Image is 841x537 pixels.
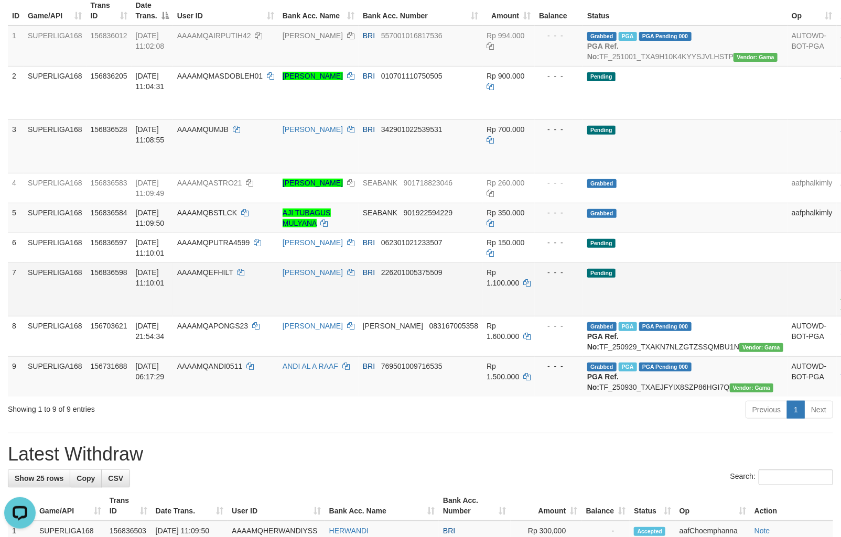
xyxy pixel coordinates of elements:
[487,31,524,40] span: Rp 994.000
[587,32,617,41] span: Grabbed
[91,72,127,80] span: 156836205
[487,72,524,80] span: Rp 900.000
[754,527,770,535] a: Note
[587,269,616,278] span: Pending
[630,491,675,521] th: Status: activate to sort column ascending
[381,31,443,40] span: Copy 557001016817536 to clipboard
[177,72,263,80] span: AAAAMQMASDOBLEH01
[587,322,617,331] span: Grabbed
[381,125,443,134] span: Copy 342901022539531 to clipboard
[177,238,250,247] span: AAAAMQPUTRA4599
[363,209,397,217] span: SEABANK
[91,268,127,277] span: 156836598
[788,356,837,397] td: AUTOWD-BOT-PGA
[8,444,833,465] h1: Latest Withdraw
[136,362,165,381] span: [DATE] 06:17:29
[177,268,233,277] span: AAAAMQEFHILT
[91,209,127,217] span: 156836584
[329,527,369,535] a: HERWANDI
[487,179,524,187] span: Rp 260.000
[283,362,338,370] a: ANDI AL A RAAF
[91,322,127,330] span: 156703621
[443,527,455,535] span: BRI
[91,362,127,370] span: 156731688
[363,125,375,134] span: BRI
[539,30,579,41] div: - - -
[91,125,127,134] span: 156836528
[381,238,443,247] span: Copy 062301021233507 to clipboard
[381,72,443,80] span: Copy 010701110750505 to clipboard
[381,362,443,370] span: Copy 769501009716535 to clipboard
[24,203,87,233] td: SUPERLIGA168
[8,203,24,233] td: 5
[587,363,617,371] span: Grabbed
[539,71,579,81] div: - - -
[539,237,579,248] div: - - -
[730,469,833,485] label: Search:
[4,4,36,36] button: Open LiveChat chat widget
[105,491,152,521] th: Trans ID: activate to sort column ascending
[91,31,127,40] span: 156836012
[787,401,805,419] a: 1
[363,322,423,330] span: [PERSON_NAME]
[108,474,123,483] span: CSV
[24,316,87,356] td: SUPERLIGA168
[363,31,375,40] span: BRI
[639,32,692,41] span: PGA Pending
[136,179,165,198] span: [DATE] 11:09:49
[804,401,833,419] a: Next
[404,209,452,217] span: Copy 901922594229 to clipboard
[70,469,102,487] a: Copy
[91,238,127,247] span: 156836597
[363,362,375,370] span: BRI
[152,491,228,521] th: Date Trans.: activate to sort column ascending
[539,361,579,371] div: - - -
[177,125,229,134] span: AAAAMQUMJB
[539,207,579,218] div: - - -
[24,173,87,203] td: SUPERLIGA168
[177,31,251,40] span: AAAAMQAIRPUTIH42
[429,322,478,330] span: Copy 083167005358 to clipboard
[8,316,24,356] td: 8
[487,362,519,381] span: Rp 1.500.000
[583,356,788,397] td: TF_250930_TXAEJFYIX8SZP86HGI7Q
[8,262,24,316] td: 7
[587,209,617,218] span: Grabbed
[788,316,837,356] td: AUTOWD-BOT-PGA
[136,72,165,91] span: [DATE] 11:04:31
[539,178,579,188] div: - - -
[177,209,237,217] span: AAAAMQBSTLCK
[24,356,87,397] td: SUPERLIGA168
[539,321,579,331] div: - - -
[619,363,637,371] span: Marked by aafromsomean
[24,119,87,173] td: SUPERLIGA168
[283,209,331,227] a: AJI TUBAGUS MULYANA
[283,125,343,134] a: [PERSON_NAME]
[363,179,397,187] span: SEABANK
[325,491,439,521] th: Bank Acc. Name: activate to sort column ascending
[8,491,35,521] th: ID: activate to sort column descending
[363,72,375,80] span: BRI
[788,203,837,233] td: aafphalkimly
[583,26,788,67] td: TF_251001_TXA9H10K4KYYSJVLHSTP
[487,268,519,287] span: Rp 1.100.000
[750,491,833,521] th: Action
[136,125,165,144] span: [DATE] 11:08:55
[8,26,24,67] td: 1
[177,362,243,370] span: AAAAMQANDI0511
[24,26,87,67] td: SUPERLIGA168
[734,53,778,62] span: Vendor URL: https://trx31.1velocity.biz
[788,173,837,203] td: aafphalkimly
[739,343,783,352] span: Vendor URL: https://trx31.1velocity.biz
[746,401,788,419] a: Previous
[587,126,616,135] span: Pending
[639,322,692,331] span: PGA Pending
[439,491,511,521] th: Bank Acc. Number: activate to sort column ascending
[177,179,242,187] span: AAAAMQASTRO21
[77,474,95,483] span: Copy
[8,356,24,397] td: 9
[587,42,619,61] b: PGA Ref. No:
[363,238,375,247] span: BRI
[363,268,375,277] span: BRI
[24,233,87,262] td: SUPERLIGA168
